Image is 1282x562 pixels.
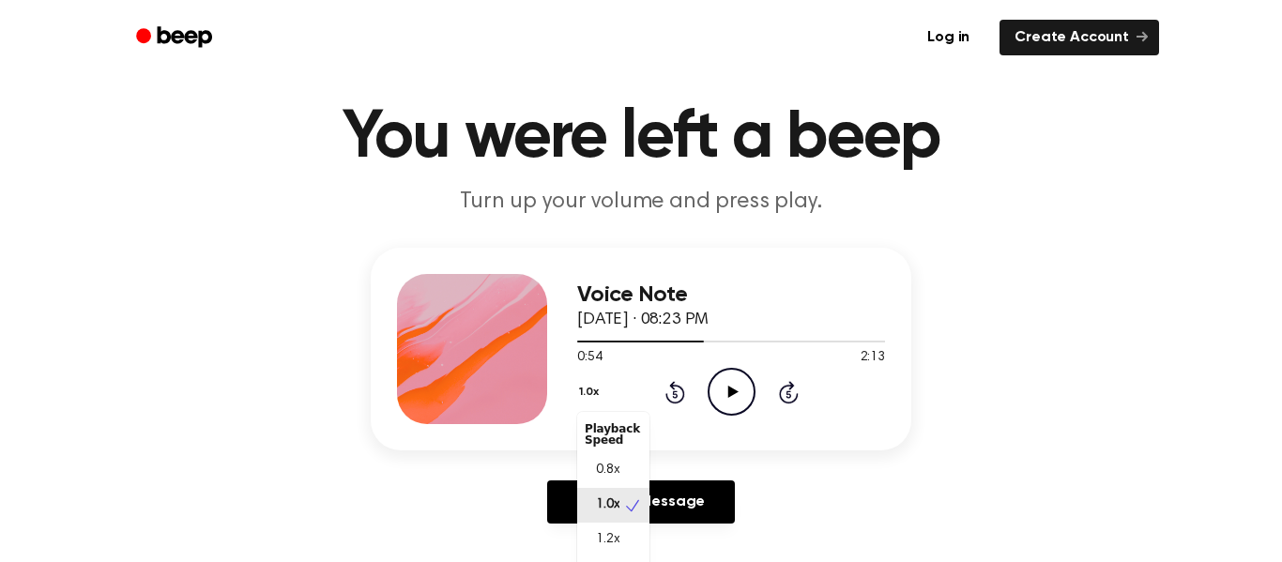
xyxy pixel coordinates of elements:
[596,461,619,480] span: 0.8x
[577,416,649,453] div: Playback Speed
[577,376,605,408] button: 1.0x
[596,495,619,515] span: 1.0x
[596,530,619,550] span: 1.2x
